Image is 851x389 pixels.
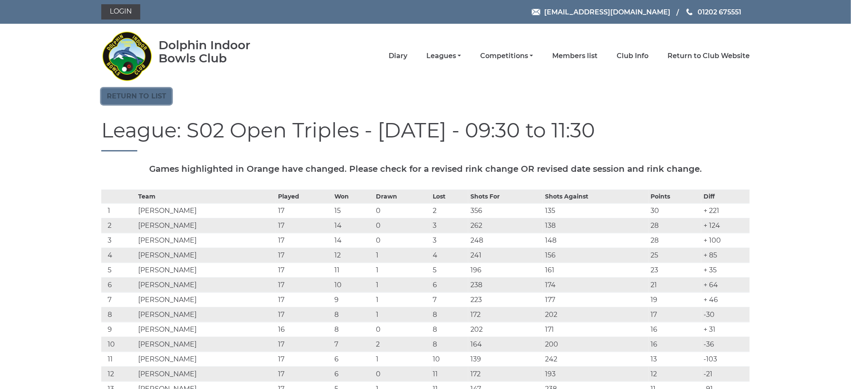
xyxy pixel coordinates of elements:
[468,367,543,381] td: 172
[333,190,374,203] th: Won
[649,277,702,292] td: 21
[333,233,374,248] td: 14
[431,352,468,367] td: 10
[532,7,670,17] a: Email [EMAIL_ADDRESS][DOMAIN_NAME]
[374,307,431,322] td: 1
[136,233,276,248] td: [PERSON_NAME]
[649,218,702,233] td: 28
[333,292,374,307] td: 9
[468,307,543,322] td: 172
[276,248,333,263] td: 17
[431,307,468,322] td: 8
[431,248,468,263] td: 4
[468,248,543,263] td: 241
[276,277,333,292] td: 17
[468,292,543,307] td: 223
[101,119,750,151] h1: League: S02 Open Triples - [DATE] - 09:30 to 11:30
[468,218,543,233] td: 262
[701,352,750,367] td: -103
[374,352,431,367] td: 1
[276,190,333,203] th: Played
[649,190,702,203] th: Points
[543,263,648,277] td: 161
[543,203,648,218] td: 135
[701,203,750,218] td: + 221
[543,352,648,367] td: 242
[136,352,276,367] td: [PERSON_NAME]
[701,263,750,277] td: + 35
[543,248,648,263] td: 156
[276,307,333,322] td: 17
[431,322,468,337] td: 8
[649,248,702,263] td: 25
[276,292,333,307] td: 17
[649,367,702,381] td: 12
[101,88,172,104] a: Return to list
[101,367,136,381] td: 12
[101,4,140,20] a: Login
[333,277,374,292] td: 10
[374,322,431,337] td: 0
[101,352,136,367] td: 11
[543,233,648,248] td: 148
[431,277,468,292] td: 6
[701,233,750,248] td: + 100
[426,51,461,61] a: Leagues
[649,292,702,307] td: 19
[276,352,333,367] td: 17
[136,337,276,352] td: [PERSON_NAME]
[101,26,152,86] img: Dolphin Indoor Bowls Club
[685,7,741,17] a: Phone us 01202 675551
[276,322,333,337] td: 16
[701,292,750,307] td: + 46
[431,203,468,218] td: 2
[333,218,374,233] td: 14
[532,9,540,15] img: Email
[374,337,431,352] td: 2
[374,248,431,263] td: 1
[136,292,276,307] td: [PERSON_NAME]
[333,307,374,322] td: 8
[136,367,276,381] td: [PERSON_NAME]
[136,190,276,203] th: Team
[389,51,407,61] a: Diary
[333,337,374,352] td: 7
[649,307,702,322] td: 17
[374,233,431,248] td: 0
[701,190,750,203] th: Diff
[136,203,276,218] td: [PERSON_NAME]
[468,322,543,337] td: 202
[374,203,431,218] td: 0
[543,218,648,233] td: 138
[431,367,468,381] td: 11
[431,292,468,307] td: 7
[543,322,648,337] td: 171
[333,203,374,218] td: 15
[101,263,136,277] td: 5
[159,39,278,65] div: Dolphin Indoor Bowls Club
[701,367,750,381] td: -21
[698,8,741,16] span: 01202 675551
[136,263,276,277] td: [PERSON_NAME]
[543,337,648,352] td: 200
[468,203,543,218] td: 356
[543,307,648,322] td: 202
[544,8,670,16] span: [EMAIL_ADDRESS][DOMAIN_NAME]
[649,352,702,367] td: 13
[276,263,333,277] td: 17
[333,367,374,381] td: 6
[136,248,276,263] td: [PERSON_NAME]
[701,218,750,233] td: + 124
[617,51,648,61] a: Club Info
[468,352,543,367] td: 139
[374,190,431,203] th: Drawn
[333,248,374,263] td: 12
[276,203,333,218] td: 17
[101,322,136,337] td: 9
[276,367,333,381] td: 17
[649,203,702,218] td: 30
[333,322,374,337] td: 8
[468,263,543,277] td: 196
[374,367,431,381] td: 0
[101,233,136,248] td: 3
